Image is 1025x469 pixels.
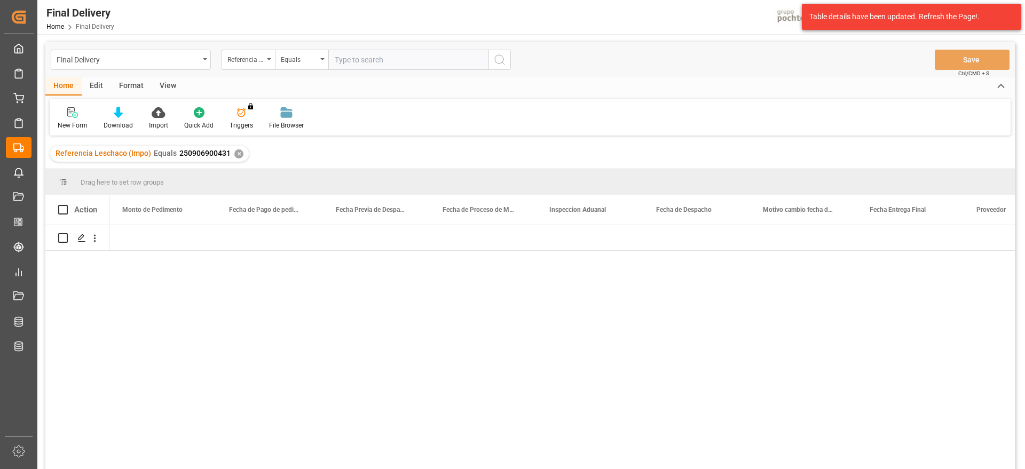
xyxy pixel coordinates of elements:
[763,206,834,213] span: Motivo cambio fecha despacho
[58,121,88,130] div: New Form
[227,52,264,65] div: Referencia Leschaco (Impo)
[281,52,317,65] div: Equals
[179,149,231,157] span: 250906900431
[111,77,152,96] div: Format
[45,77,82,96] div: Home
[229,206,301,213] span: Fecha de Pago de pedimento
[51,50,211,70] button: open menu
[656,206,712,213] span: Fecha de Despacho
[45,225,109,251] div: Press SPACE to select this row.
[275,50,328,70] button: open menu
[82,77,111,96] div: Edit
[46,23,64,30] a: Home
[328,50,488,70] input: Type to search
[935,50,1010,70] button: Save
[46,5,114,21] div: Final Delivery
[122,206,183,213] span: Monto de Pedimento
[774,8,826,27] img: pochtecaImg.jpg_1689854062.jpg
[443,206,514,213] span: Fecha de Proceso de Modulación
[976,206,1006,213] span: Proveedor
[336,206,407,213] span: Fecha Previa de Despacho
[56,149,151,157] span: Referencia Leschaco (Impo)
[149,121,168,130] div: Import
[549,206,606,213] span: Inspeccion Aduanal
[184,121,214,130] div: Quick Add
[154,149,177,157] span: Equals
[81,178,164,186] span: Drag here to set row groups
[152,77,184,96] div: View
[958,69,989,77] span: Ctrl/CMD + S
[234,149,243,158] div: ✕
[74,205,97,214] div: Action
[222,50,275,70] button: open menu
[57,52,199,66] div: Final Delivery
[809,11,1006,22] div: Table details have been updated. Refresh the Page!.
[104,121,133,130] div: Download
[269,121,304,130] div: File Browser
[488,50,511,70] button: search button
[870,206,926,213] span: Fecha Entrega Final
